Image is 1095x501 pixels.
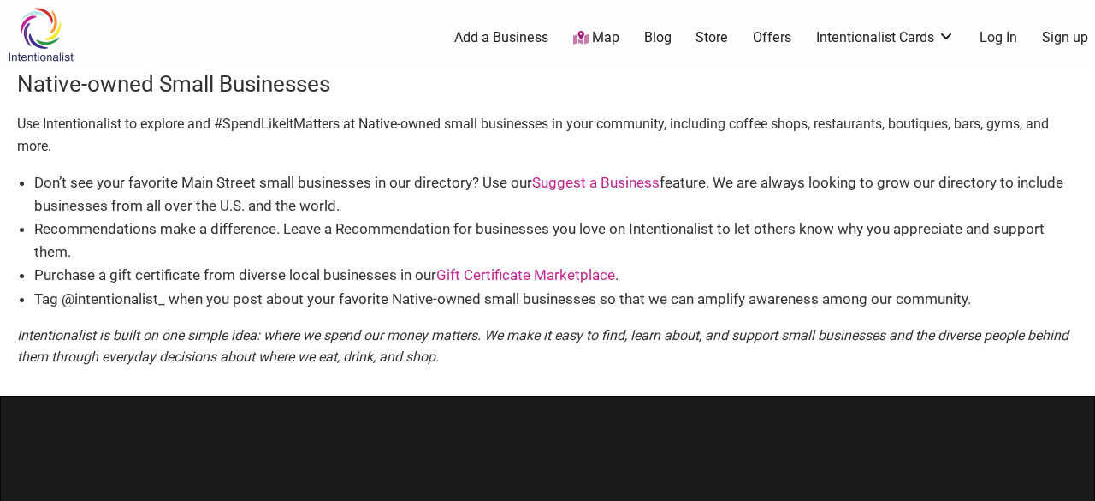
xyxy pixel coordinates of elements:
li: Tag @intentionalist_ when you post about your favorite Native-owned small businesses so that we c... [34,288,1078,311]
p: Use Intentionalist to explore and #SpendLikeItMatters at Native-owned small businesses in your co... [17,113,1078,157]
h3: Native-owned Small Businesses [17,69,1078,99]
a: Map [573,28,619,48]
a: Blog [644,28,672,47]
li: Don’t see your favorite Main Street small businesses in our directory? Use our feature. We are al... [34,171,1078,218]
a: Suggest a Business [532,174,660,191]
a: Intentionalist Cards [816,28,955,47]
li: Purchase a gift certificate from diverse local businesses in our . [34,264,1078,287]
li: Recommendations make a difference. Leave a Recommendation for businesses you love on Intentionali... [34,218,1078,264]
a: Store [695,28,728,47]
a: Log In [980,28,1017,47]
a: Add a Business [454,28,548,47]
a: Sign up [1042,28,1088,47]
em: Intentionalist is built on one simple idea: where we spend our money matters. We make it easy to ... [17,327,1068,366]
a: Offers [753,28,791,47]
a: Gift Certificate Marketplace [436,266,615,283]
